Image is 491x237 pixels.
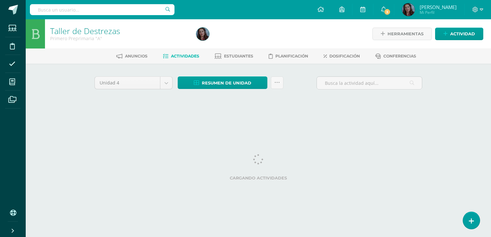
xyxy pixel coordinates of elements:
a: Actividades [163,51,199,61]
a: Estudiantes [215,51,253,61]
span: Dosificación [329,54,360,58]
span: Planificación [275,54,308,58]
a: Unidad 4 [95,77,172,89]
span: Actividades [171,54,199,58]
label: Cargando actividades [94,176,422,180]
a: Actividad [435,28,483,40]
input: Busca la actividad aquí... [317,77,422,89]
span: [PERSON_NAME] [420,4,457,10]
span: Conferencias [383,54,416,58]
div: Primero Preprimaria 'A' [50,35,189,41]
a: Anuncios [116,51,147,61]
a: Resumen de unidad [178,76,267,89]
span: 3 [384,8,391,15]
span: Unidad 4 [100,77,155,89]
a: Herramientas [372,28,432,40]
h1: Taller de Destrezas [50,26,189,35]
span: Mi Perfil [420,10,457,15]
img: 7527788fc198ece1fff13ce08f9bc757.png [402,3,415,16]
a: Planificación [269,51,308,61]
span: Anuncios [125,54,147,58]
a: Dosificación [324,51,360,61]
span: Resumen de unidad [202,77,251,89]
span: Herramientas [388,28,424,40]
span: Actividad [450,28,475,40]
a: Conferencias [375,51,416,61]
input: Busca un usuario... [30,4,174,15]
img: 7527788fc198ece1fff13ce08f9bc757.png [196,28,209,40]
span: Estudiantes [224,54,253,58]
a: Taller de Destrezas [50,25,120,36]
